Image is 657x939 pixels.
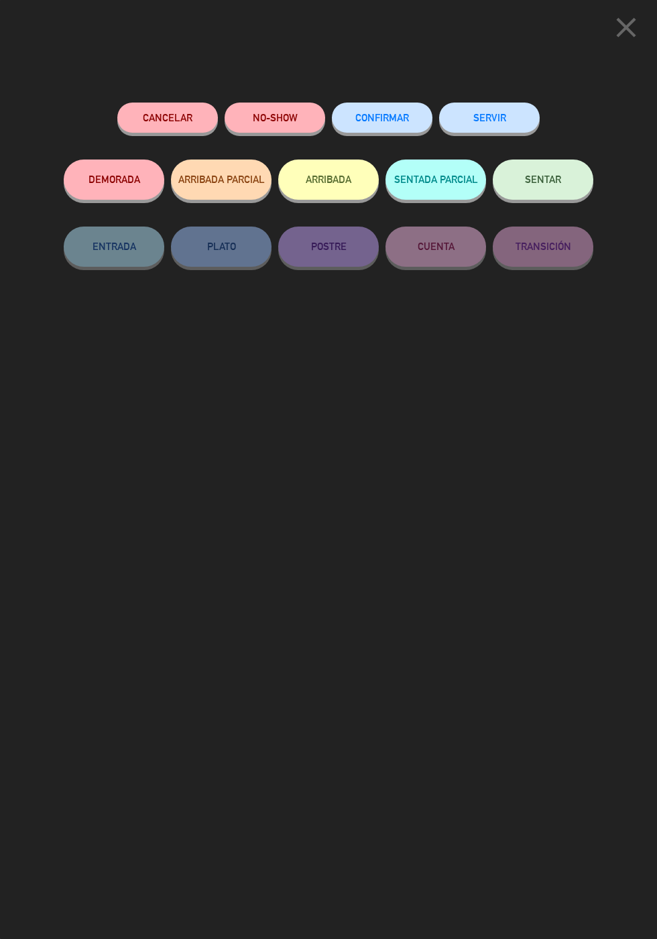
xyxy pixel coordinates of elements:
[609,11,643,44] i: close
[64,227,164,267] button: ENTRADA
[171,227,272,267] button: PLATO
[117,103,218,133] button: Cancelar
[493,160,593,200] button: SENTAR
[385,227,486,267] button: CUENTA
[64,160,164,200] button: DEMORADA
[278,160,379,200] button: ARRIBADA
[178,174,265,185] span: ARRIBADA PARCIAL
[278,227,379,267] button: POSTRE
[525,174,561,185] span: SENTAR
[385,160,486,200] button: SENTADA PARCIAL
[605,10,647,50] button: close
[225,103,325,133] button: NO-SHOW
[332,103,432,133] button: CONFIRMAR
[171,160,272,200] button: ARRIBADA PARCIAL
[355,112,409,123] span: CONFIRMAR
[493,227,593,267] button: TRANSICIÓN
[439,103,540,133] button: SERVIR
